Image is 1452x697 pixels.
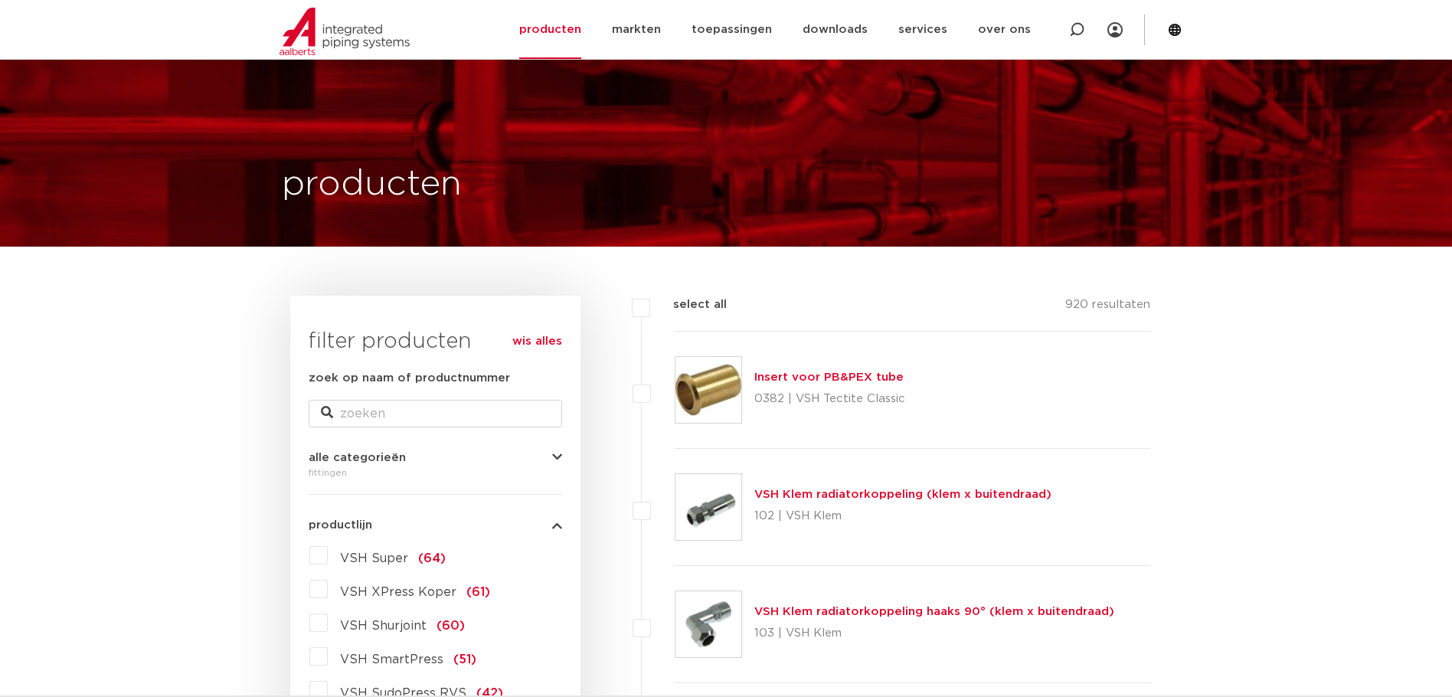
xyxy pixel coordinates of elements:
[675,357,741,423] img: Thumbnail for Insert voor PB&PEX tube
[650,296,727,314] label: select all
[340,552,408,564] span: VSH Super
[754,489,1051,500] a: VSH Klem radiatorkoppeling (klem x buitendraad)
[754,606,1114,617] a: VSH Klem radiatorkoppeling haaks 90° (klem x buitendraad)
[309,519,372,531] span: productlijn
[754,387,905,411] p: 0382 | VSH Tectite Classic
[512,332,562,351] a: wis alles
[675,591,741,657] img: Thumbnail for VSH Klem radiatorkoppeling haaks 90° (klem x buitendraad)
[340,586,456,598] span: VSH XPress Koper
[340,620,427,632] span: VSH Shurjoint
[309,463,562,482] div: fittingen
[309,326,562,357] h3: filter producten
[282,160,462,209] h1: producten
[309,369,510,388] label: zoek op naam of productnummer
[754,371,904,383] a: Insert voor PB&PEX tube
[675,474,741,540] img: Thumbnail for VSH Klem radiatorkoppeling (klem x buitendraad)
[340,653,443,666] span: VSH SmartPress
[309,400,562,427] input: zoeken
[418,552,446,564] span: (64)
[1065,296,1150,319] p: 920 resultaten
[754,504,1051,528] p: 102 | VSH Klem
[453,653,476,666] span: (51)
[309,452,406,463] span: alle categorieën
[437,620,465,632] span: (60)
[466,586,490,598] span: (61)
[754,621,1114,646] p: 103 | VSH Klem
[309,519,562,531] button: productlijn
[309,452,562,463] button: alle categorieën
